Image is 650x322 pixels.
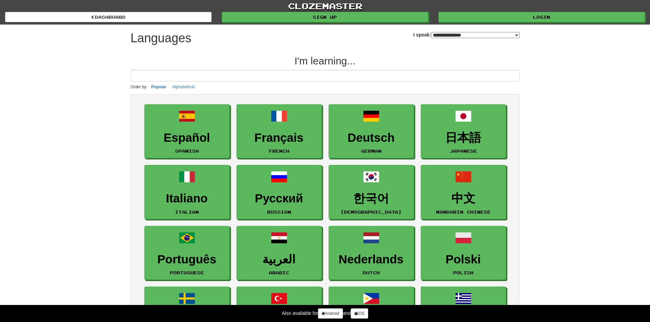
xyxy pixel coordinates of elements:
small: Dutch [363,270,380,275]
a: Login [438,12,645,22]
h3: 中文 [424,192,502,205]
h3: Nederlands [332,253,410,266]
select: I speak: [431,32,520,38]
small: Portuguese [170,270,204,275]
h3: Italiano [148,192,226,205]
a: PortuguêsPortuguese [144,226,230,280]
small: Italian [175,210,199,214]
h3: العربية [240,253,318,266]
h3: Русский [240,192,318,205]
button: Alphabetical [170,83,197,91]
small: Mandarin Chinese [436,210,491,214]
a: 日本語Japanese [421,104,506,158]
a: العربيةArabic [236,226,322,280]
label: I speak: [413,31,519,38]
small: French [269,149,289,153]
h3: Deutsch [332,131,410,144]
a: 한국어[DEMOGRAPHIC_DATA] [329,165,414,219]
small: Spanish [175,149,199,153]
a: iOS [351,308,368,319]
a: Sign up [222,12,428,22]
h2: I'm learning... [131,55,520,66]
a: РусскийRussian [236,165,322,219]
a: FrançaisFrench [236,104,322,158]
a: PolskiPolish [421,226,506,280]
h3: 한국어 [332,192,410,205]
small: Russian [267,210,291,214]
small: Arabic [269,270,289,275]
h3: Português [148,253,226,266]
a: 中文Mandarin Chinese [421,165,506,219]
a: NederlandsDutch [329,226,414,280]
h3: Français [240,131,318,144]
small: German [361,149,381,153]
a: ItalianoItalian [144,165,230,219]
a: Android [318,308,343,319]
small: Japanese [450,149,477,153]
h3: 日本語 [424,131,502,144]
small: Order by: [131,85,148,89]
small: Polish [453,270,474,275]
h3: Polski [424,253,502,266]
a: dashboard [5,12,212,22]
a: DeutschGerman [329,104,414,158]
small: [DEMOGRAPHIC_DATA] [341,210,402,214]
button: Popular [149,83,169,91]
a: EspañolSpanish [144,104,230,158]
h1: Languages [131,31,191,45]
h3: Español [148,131,226,144]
